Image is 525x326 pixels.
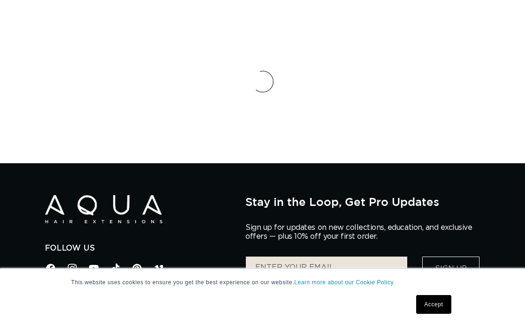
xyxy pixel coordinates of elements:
[245,195,480,208] h2: Stay in the Loop, Get Pro Updates
[245,223,480,241] p: Sign up for updates on new collections, education, and exclusive offers — plus 10% off your first...
[45,243,231,253] h2: Follow Us
[294,279,395,286] a: Learn more about our Cookie Policy.
[422,257,479,280] button: Sign Up
[71,278,454,287] p: This website uses cookies to ensure you get the best experience on our website.
[416,295,451,314] a: Accept
[246,257,407,280] input: ENTER YOUR EMAIL
[45,195,162,224] img: Aqua Hair Extensions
